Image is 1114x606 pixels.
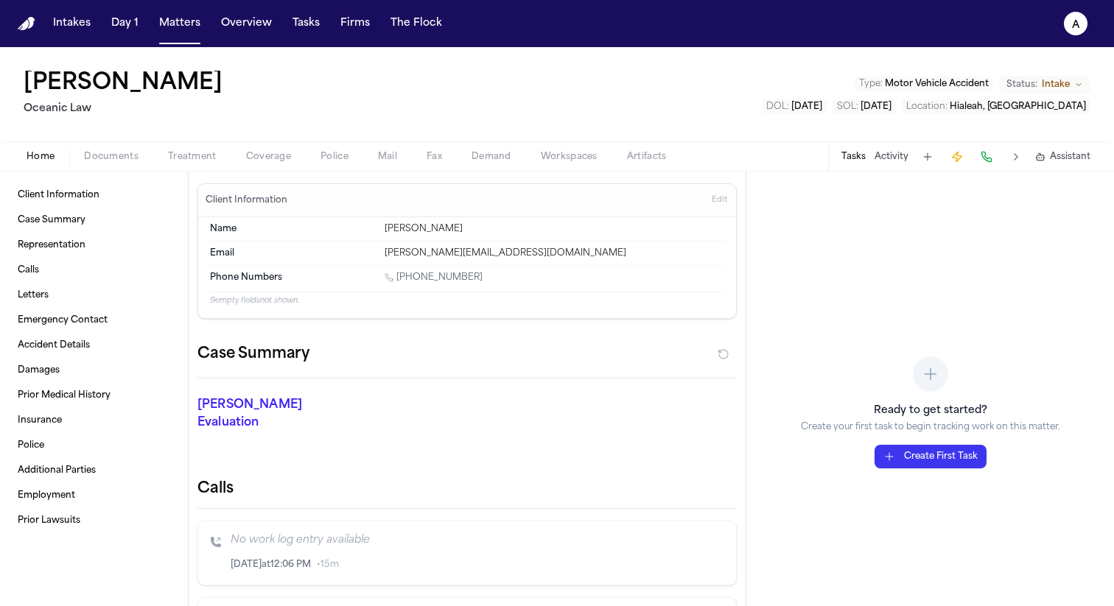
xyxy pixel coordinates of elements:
div: [PERSON_NAME][EMAIL_ADDRESS][DOMAIN_NAME] [385,247,724,259]
a: Client Information [12,183,176,207]
span: Assistant [1050,151,1090,163]
h3: Ready to get started? [801,404,1060,418]
button: Make a Call [976,147,997,167]
a: Call 1 (305) 432-1984 [385,272,483,283]
a: Prior Lawsuits [12,509,176,532]
button: The Flock [385,10,448,37]
img: Finch Logo [18,17,35,31]
span: Status: [1006,79,1037,91]
button: Activity [875,151,908,163]
a: Calls [12,258,176,282]
p: No work log entry available [231,533,724,548]
span: Coverage [246,151,291,163]
span: [DATE] [861,102,891,111]
a: Representation [12,233,176,257]
h1: [PERSON_NAME] [24,71,223,97]
span: Fax [427,151,442,163]
h2: Calls [197,479,737,499]
span: DOL : [766,102,789,111]
h2: Oceanic Law [24,100,228,118]
p: 9 empty fields not shown. [210,295,724,306]
h3: Client Information [203,194,290,206]
button: Tasks [287,10,326,37]
a: Employment [12,484,176,507]
a: Police [12,434,176,457]
span: Intake [1042,79,1070,91]
a: Home [18,17,35,31]
button: Matters [153,10,206,37]
span: Police [320,151,348,163]
button: Add Task [917,147,938,167]
button: Assistant [1035,151,1090,163]
span: Type : [859,80,883,88]
button: Create Immediate Task [947,147,967,167]
button: Day 1 [105,10,144,37]
dt: Name [210,223,376,235]
span: Treatment [168,151,217,163]
a: Accident Details [12,334,176,357]
span: Hialeah, [GEOGRAPHIC_DATA] [950,102,1086,111]
a: Prior Medical History [12,384,176,407]
p: Create your first task to begin tracking work on this matter. [801,421,1060,433]
button: Edit Type: Motor Vehicle Accident [855,77,993,91]
h2: Case Summary [197,342,309,366]
span: [DATE] [791,102,822,111]
div: [PERSON_NAME] [385,223,724,235]
button: Tasks [841,151,866,163]
button: Overview [215,10,278,37]
a: Letters [12,283,176,307]
button: Edit SOL: 2026-01-24 [833,99,896,114]
span: Phone Numbers [210,272,282,283]
button: Edit matter name [24,71,223,97]
a: Damages [12,359,176,382]
button: Change status from Intake [999,76,1090,94]
button: Edit Location: Hialeah, FL [902,99,1090,114]
button: Edit [707,189,732,212]
button: Edit DOL: 2024-01-24 [762,99,827,114]
button: Create First Task [875,445,987,468]
a: Additional Parties [12,459,176,482]
span: Location : [906,102,947,111]
span: Demand [472,151,511,163]
a: Case Summary [12,208,176,232]
span: Edit [712,195,727,205]
span: Documents [84,151,139,163]
span: [DATE] at 12:06 PM [231,559,311,571]
a: Insurance [12,409,176,432]
span: Home [27,151,55,163]
span: Mail [378,151,397,163]
dt: Email [210,247,376,259]
a: Emergency Contact [12,309,176,332]
span: Workspaces [541,151,598,163]
p: [PERSON_NAME] Evaluation [197,396,365,431]
span: • 15m [317,559,339,571]
span: Motor Vehicle Accident [885,80,989,88]
button: Firms [334,10,376,37]
button: Intakes [47,10,97,37]
span: Artifacts [627,151,667,163]
span: SOL : [837,102,858,111]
